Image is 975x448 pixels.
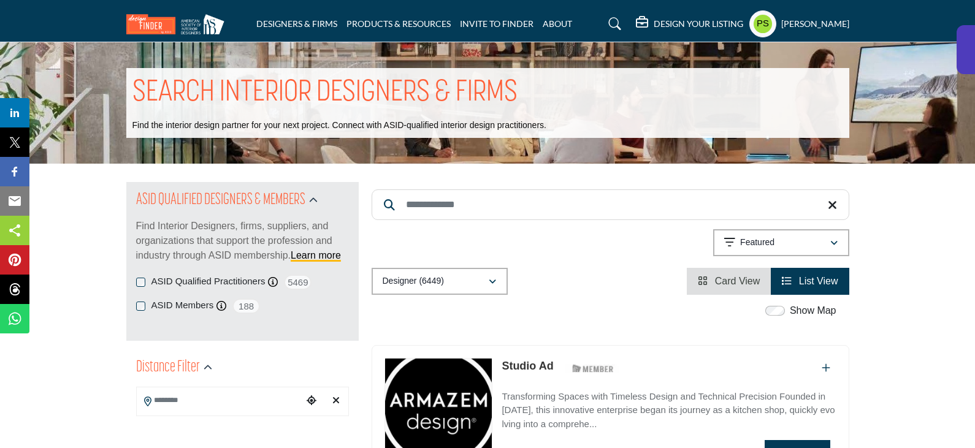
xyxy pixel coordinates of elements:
[799,276,838,286] span: List View
[715,276,760,286] span: Card View
[460,18,533,29] a: INVITE TO FINDER
[687,268,771,295] li: Card View
[749,10,776,37] button: Show hide supplier dropdown
[151,275,266,289] label: ASID Qualified Practitioners
[136,219,349,263] p: Find Interior Designers, firms, suppliers, and organizations that support the profession and indu...
[781,18,849,30] h5: [PERSON_NAME]
[136,278,145,287] input: ASID Qualified Practitioners checkbox
[291,250,341,260] a: Learn more
[136,357,200,379] h2: Distance Filter
[698,276,760,286] a: View Card
[327,388,345,414] div: Clear search location
[543,18,572,29] a: ABOUT
[636,17,743,31] div: DESIGN YOUR LISTING
[137,389,302,412] input: Search Location
[136,189,305,211] h2: ASID QUALIFIED DESIGNERS & MEMBERS
[782,276,838,286] a: View List
[132,74,518,112] h1: SEARCH INTERIOR DESIGNERS & FIRMS
[502,390,836,431] p: Transforming Spaces with Timeless Design and Technical Precision Founded in [DATE], this innovati...
[822,363,830,373] a: Add To List
[713,229,849,256] button: Featured
[151,298,214,313] label: ASID Members
[232,298,260,314] span: 188
[502,382,836,431] a: Transforming Spaces with Timeless Design and Technical Precision Founded in [DATE], this innovati...
[284,275,312,290] span: 5469
[132,120,546,132] p: Find the interior design partner for your next project. Connect with ASID-qualified interior desi...
[565,361,621,376] img: ASID Members Badge Icon
[256,18,337,29] a: DESIGNERS & FIRMS
[372,189,849,220] input: Search Keyword
[502,360,553,372] a: Studio Ad
[126,14,231,34] img: Site Logo
[502,358,553,374] p: Studio Ad
[136,302,145,311] input: ASID Members checkbox
[654,18,743,29] h5: DESIGN YOUR LISTING
[383,275,444,287] p: Designer (6449)
[771,268,849,295] li: List View
[790,303,836,318] label: Show Map
[740,237,774,249] p: Featured
[597,14,629,34] a: Search
[346,18,451,29] a: PRODUCTS & RESOURCES
[372,268,508,295] button: Designer (6449)
[302,388,321,414] div: Choose your current location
